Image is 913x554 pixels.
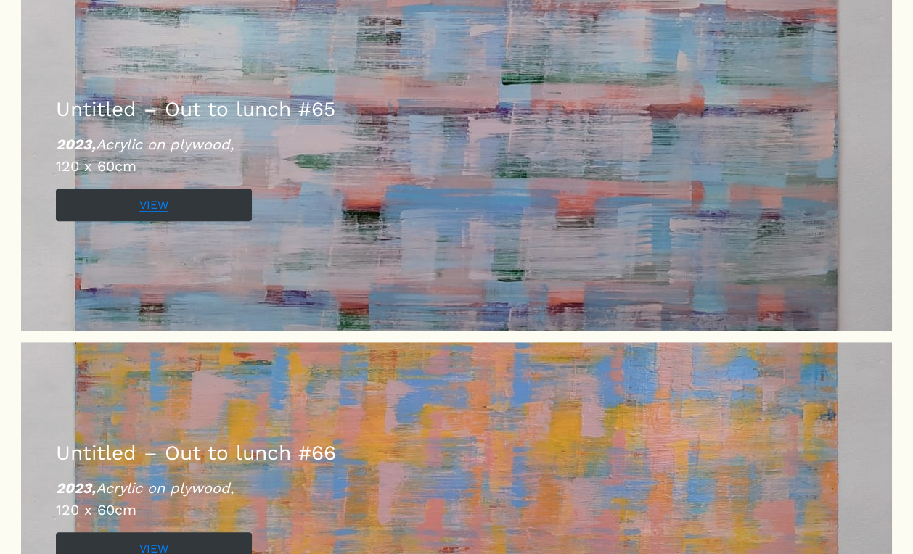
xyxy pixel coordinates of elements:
h2: Untitled – Out to lunch #66 [21,440,892,477]
em: Acrylic on plywood, [56,479,234,497]
p: 120 x 60cm [56,133,631,177]
em: Acrylic on plywood, [56,136,234,153]
a: View [56,189,252,221]
p: 120 x 60cm [56,477,631,521]
strong: 2023, [56,136,96,153]
h2: Untitled – Out to lunch #65 [21,96,892,133]
strong: 2023, [56,479,96,497]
